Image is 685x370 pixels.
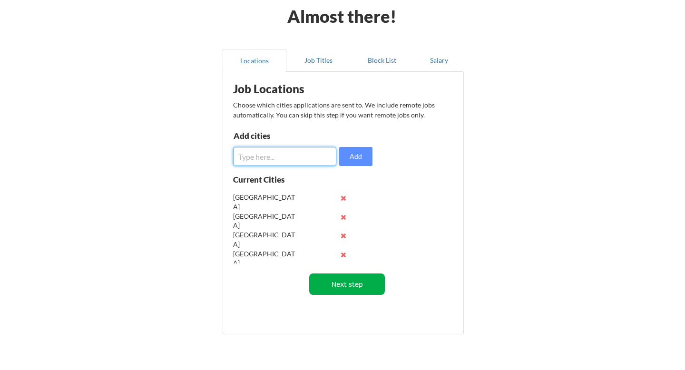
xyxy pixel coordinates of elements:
button: Next step [309,273,385,295]
div: [GEOGRAPHIC_DATA] [233,249,295,268]
button: Salary [414,49,464,72]
button: Block List [350,49,414,72]
div: Choose which cities applications are sent to. We include remote jobs automatically. You can skip ... [233,100,452,120]
button: Add [339,147,372,166]
div: Current Cities [233,175,305,184]
div: [GEOGRAPHIC_DATA] [233,212,295,230]
div: [GEOGRAPHIC_DATA] [233,230,295,249]
div: [GEOGRAPHIC_DATA] [233,193,295,211]
input: Type here... [233,147,336,166]
button: Job Titles [286,49,350,72]
div: Almost there! [276,8,409,25]
div: Job Locations [233,83,353,95]
button: Locations [223,49,286,72]
div: Add cities [234,132,332,140]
